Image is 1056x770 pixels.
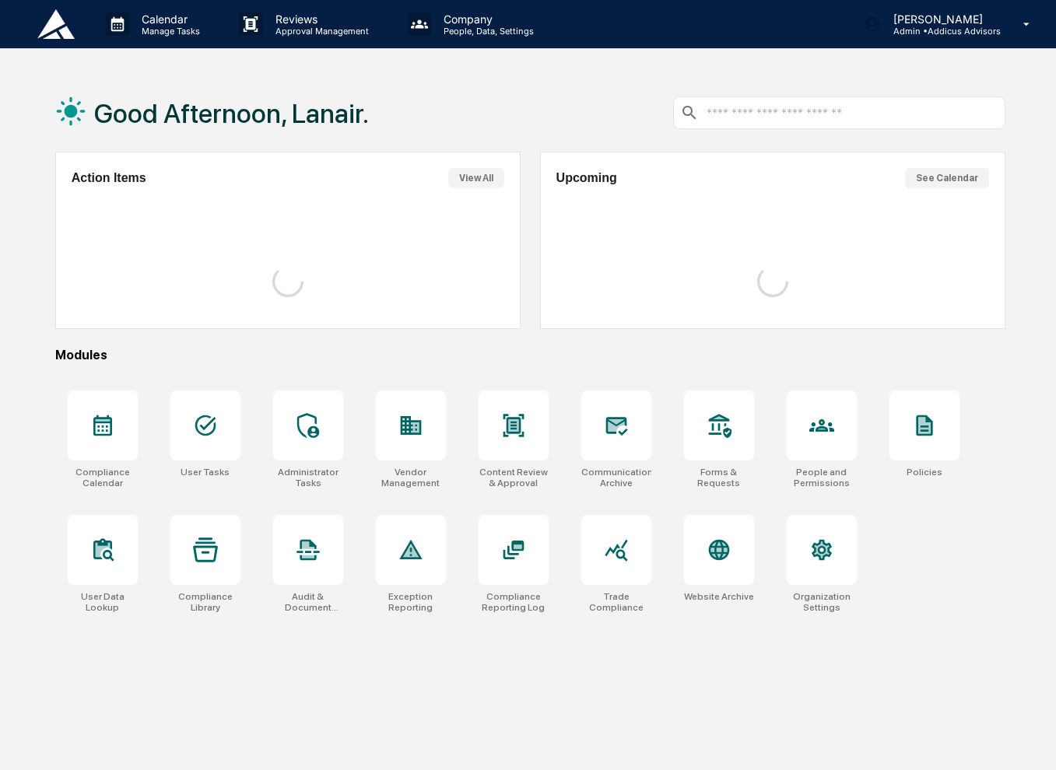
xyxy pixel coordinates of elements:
div: Content Review & Approval [479,467,549,488]
p: [PERSON_NAME] [881,12,1001,26]
button: View All [448,168,504,188]
div: People and Permissions [787,467,857,488]
p: Company [431,12,542,26]
p: People, Data, Settings [431,26,542,37]
div: Modules [55,348,1005,362]
p: Approval Management [263,26,377,37]
h2: Upcoming [556,171,617,185]
div: Forms & Requests [684,467,754,488]
div: Communications Archive [581,467,651,488]
div: Vendor Management [376,467,446,488]
div: User Tasks [181,467,230,478]
div: Website Archive [684,591,754,602]
div: Audit & Document Logs [273,591,343,613]
p: Reviews [263,12,377,26]
button: See Calendar [905,168,989,188]
div: Compliance Calendar [68,467,138,488]
p: Admin • Addicus Advisors [881,26,1001,37]
p: Manage Tasks [129,26,208,37]
div: User Data Lookup [68,591,138,613]
div: Policies [907,467,942,478]
img: logo [37,9,75,39]
p: Calendar [129,12,208,26]
div: Trade Compliance [581,591,651,613]
div: Exception Reporting [376,591,446,613]
div: Compliance Library [170,591,240,613]
div: Compliance Reporting Log [479,591,549,613]
h2: Action Items [72,171,146,185]
h1: Good Afternoon, Lanair. [94,98,369,129]
div: Organization Settings [787,591,857,613]
div: Administrator Tasks [273,467,343,488]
